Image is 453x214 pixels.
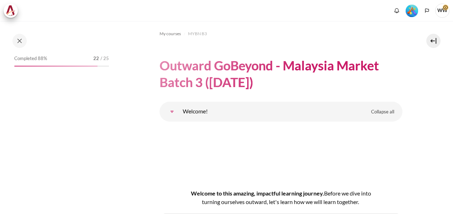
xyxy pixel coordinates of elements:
h4: Welcome to this amazing, impactful learning journey. [182,189,380,206]
span: B [324,190,328,197]
div: Level #5 [406,4,418,17]
button: Languages [422,5,432,16]
a: My courses [160,30,181,38]
nav: Navigation bar [160,28,402,39]
div: 88% [14,66,98,66]
img: Level #5 [406,5,418,17]
a: Collapse all [366,106,400,118]
a: MYBN B3 [188,30,207,38]
a: Level #5 [403,4,421,17]
span: 22 [93,55,99,62]
img: Architeck [6,5,16,16]
a: Welcome! [165,105,179,119]
a: User menu [435,4,449,18]
span: MYBN B3 [188,31,207,37]
span: Completed 88% [14,55,47,62]
h1: Outward GoBeyond - Malaysia Market Batch 3 ([DATE]) [160,57,402,91]
span: Collapse all [371,108,394,116]
a: Architeck Architeck [4,4,21,18]
span: / 25 [100,55,109,62]
span: WW [435,4,449,18]
div: Show notification window with no new notifications [391,5,402,16]
span: My courses [160,31,181,37]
